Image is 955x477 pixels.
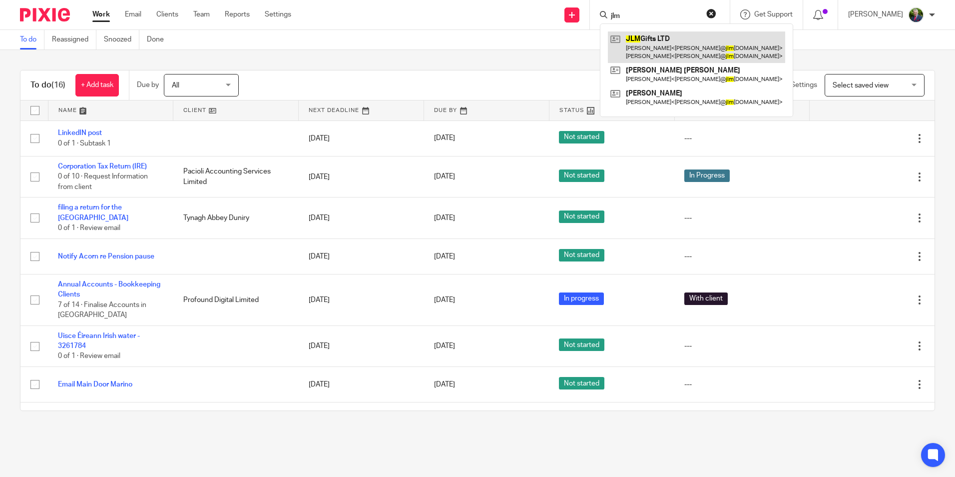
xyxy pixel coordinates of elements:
button: Clear [706,8,716,18]
span: 0 of 1 · Review email [58,224,120,231]
a: Annual Accounts - Bookkeeping Clients [58,281,160,298]
span: 0 of 1 · Subtask 1 [58,140,111,147]
a: Clients [156,9,178,19]
span: Select saved view [833,82,889,89]
td: [DATE] [299,325,424,366]
div: --- [684,133,799,143]
img: download.png [908,7,924,23]
td: [DATE] [299,274,424,326]
a: Email Main Door Marino [58,381,132,388]
a: Team [193,9,210,19]
span: [DATE] [434,296,455,303]
div: --- [684,251,799,261]
td: [DATE] [299,402,424,438]
td: Profound Digital Limited [173,274,299,326]
span: Not started [559,210,604,223]
td: [DATE] [299,197,424,238]
a: To do [20,30,44,49]
td: Tynagh Abbey Duniry [173,197,299,238]
td: Pacioli Accounting Services Limited [173,156,299,197]
a: Work [92,9,110,19]
img: Pixie [20,8,70,21]
span: 0 of 10 · Request Information from client [58,173,148,191]
div: --- [684,379,799,389]
span: Not started [559,131,604,143]
span: Not started [559,249,604,261]
span: All [172,82,179,89]
td: [DATE] [299,238,424,274]
div: --- [684,213,799,223]
a: Notify Acorn re Pension pause [58,253,154,260]
p: [PERSON_NAME] [848,9,903,19]
a: Email [125,9,141,19]
span: [DATE] [434,135,455,142]
span: Not started [559,377,604,389]
a: + Add task [75,74,119,96]
h1: To do [30,80,65,90]
a: Reassigned [52,30,96,49]
a: Reports [225,9,250,19]
span: (16) [51,81,65,89]
a: Snoozed [104,30,139,49]
td: [DATE] [299,156,424,197]
span: [DATE] [434,214,455,221]
a: Settings [265,9,291,19]
span: [DATE] [434,173,455,180]
a: filing a return for the [GEOGRAPHIC_DATA] [58,204,128,221]
td: [DATE] [299,367,424,402]
td: Kitchen Innovations Limited T/A GoodBrother [173,402,299,438]
span: View Settings [774,81,817,88]
span: In Progress [684,169,730,182]
span: Not started [559,169,604,182]
span: Get Support [754,11,793,18]
span: [DATE] [434,342,455,349]
a: LinkedIN post [58,129,102,136]
span: 0 of 1 · Review email [58,353,120,360]
a: Done [147,30,171,49]
p: Due by [137,80,159,90]
td: [DATE] [299,120,424,156]
span: In progress [559,292,604,305]
span: 7 of 14 · Finalise Accounts in [GEOGRAPHIC_DATA] [58,301,146,319]
a: Uisce Éireann Irish water - 3261784 [58,332,140,349]
div: --- [684,341,799,351]
input: Search [610,12,700,21]
span: With client [684,292,728,305]
span: [DATE] [434,253,455,260]
span: [DATE] [434,381,455,388]
a: Corporation Tax Return (IRE) [58,163,147,170]
span: Not started [559,338,604,351]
